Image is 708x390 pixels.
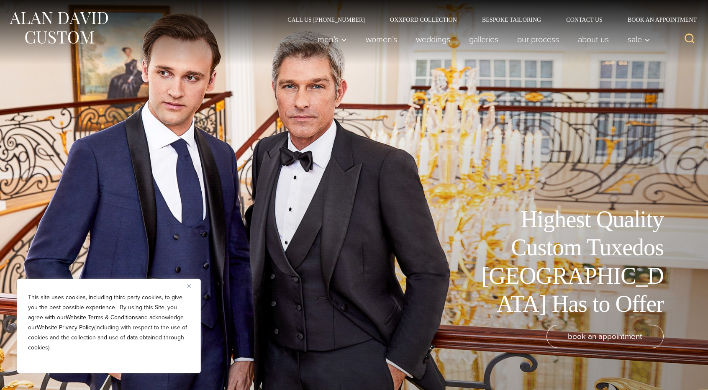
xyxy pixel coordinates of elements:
[475,205,664,318] h1: Highest Quality Custom Tuxedos [GEOGRAPHIC_DATA] Has to Offer
[508,31,569,48] a: Our Process
[275,17,377,23] a: Call Us [PHONE_NUMBER]
[66,313,138,322] a: Website Terms & Conditions
[469,17,554,23] a: Bespoke Tailoring
[568,330,642,342] span: book an appointment
[8,9,109,46] img: Alan David Custom
[407,31,460,48] a: weddings
[275,17,700,23] nav: Secondary Navigation
[308,31,655,48] nav: Primary Navigation
[318,35,347,44] span: Men’s
[28,292,190,353] p: This site uses cookies, including third party cookies, to give you the best possible experience. ...
[187,281,197,291] button: Close
[187,284,191,288] img: Close
[554,17,615,23] a: Contact Us
[460,31,508,48] a: Galleries
[546,325,664,348] a: book an appointment
[377,17,469,23] a: Oxxford Collection
[569,31,618,48] a: About Us
[628,35,650,44] span: Sale
[37,323,94,332] a: Website Privacy Policy
[357,31,407,48] a: Women’s
[615,17,700,23] a: Book an Appointment
[680,29,700,49] button: View Search Form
